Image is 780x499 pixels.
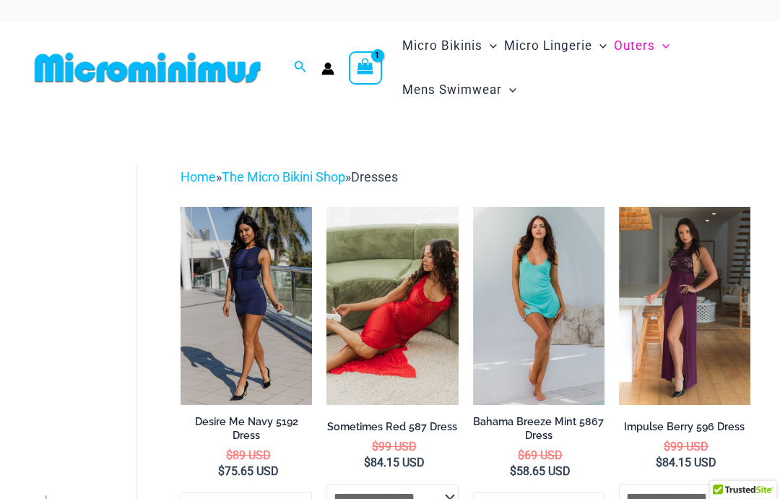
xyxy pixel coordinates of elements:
a: Mens SwimwearMenu ToggleMenu Toggle [399,68,520,112]
h2: Desire Me Navy 5192 Dress [181,415,312,442]
a: Sometimes Red 587 Dress 10Sometimes Red 587 Dress 09Sometimes Red 587 Dress 09 [326,207,458,404]
h2: Sometimes Red 587 Dress [326,420,458,434]
span: $ [510,464,516,478]
span: $ [664,440,670,453]
img: MM SHOP LOGO FLAT [29,51,266,84]
span: Dresses [351,169,398,184]
a: Sometimes Red 587 Dress [326,420,458,439]
bdi: 58.65 USD [510,464,571,478]
a: Search icon link [294,59,307,77]
span: $ [372,440,378,453]
a: OutersMenu ToggleMenu Toggle [610,24,673,68]
img: Bahama Breeze Mint 5867 Dress 01 [473,207,604,404]
bdi: 84.15 USD [364,456,425,469]
a: Impulse Berry 596 Dress 02Impulse Berry 596 Dress 03Impulse Berry 596 Dress 03 [619,207,750,404]
span: $ [656,456,662,469]
span: $ [218,464,225,478]
span: $ [518,448,524,462]
bdi: 84.15 USD [656,456,716,469]
span: $ [364,456,370,469]
h2: Impulse Berry 596 Dress [619,420,750,434]
iframe: TrustedSite Certified [36,155,166,444]
span: Menu Toggle [655,27,669,64]
span: Menu Toggle [502,72,516,108]
a: Micro BikinisMenu ToggleMenu Toggle [399,24,500,68]
a: The Micro Bikini Shop [222,169,345,184]
a: Bahama Breeze Mint 5867 Dress [473,415,604,448]
span: Mens Swimwear [402,72,502,108]
a: Account icon link [321,62,334,75]
a: Desire Me Navy 5192 Dress [181,415,312,448]
a: Impulse Berry 596 Dress [619,420,750,439]
h2: Bahama Breeze Mint 5867 Dress [473,415,604,442]
span: Micro Bikinis [402,27,482,64]
span: Menu Toggle [592,27,607,64]
nav: Site Navigation [396,22,751,114]
bdi: 89 USD [226,448,271,462]
img: Sometimes Red 587 Dress 10 [326,207,458,404]
img: Desire Me Navy 5192 Dress 11 [181,207,312,404]
a: Home [181,169,216,184]
bdi: 99 USD [372,440,417,453]
span: $ [226,448,233,462]
span: Outers [614,27,655,64]
a: Micro LingerieMenu ToggleMenu Toggle [500,24,610,68]
a: Bahama Breeze Mint 5867 Dress 01Bahama Breeze Mint 5867 Dress 03Bahama Breeze Mint 5867 Dress 03 [473,207,604,404]
span: » » [181,169,398,184]
bdi: 99 USD [664,440,708,453]
a: View Shopping Cart, 1 items [349,51,382,85]
bdi: 75.65 USD [218,464,279,478]
span: Micro Lingerie [504,27,592,64]
a: Desire Me Navy 5192 Dress 11Desire Me Navy 5192 Dress 09Desire Me Navy 5192 Dress 09 [181,207,312,404]
span: Menu Toggle [482,27,497,64]
bdi: 69 USD [518,448,563,462]
img: Impulse Berry 596 Dress 02 [619,207,750,404]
